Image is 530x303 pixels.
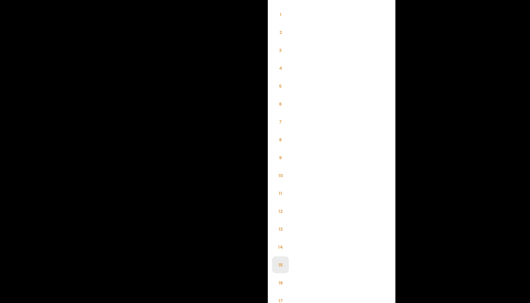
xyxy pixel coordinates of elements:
[272,42,289,59] li: 3
[272,95,289,112] li: 6
[272,274,289,291] li: 16
[272,113,289,130] li: 7
[272,149,289,166] li: 9
[272,24,289,41] li: 2
[272,131,289,148] li: 8
[272,78,289,94] li: 5
[272,60,289,76] li: 4
[272,238,289,255] li: 14
[272,256,289,273] li: 15
[272,203,289,220] li: 12
[272,167,289,184] li: 10
[272,6,289,23] li: 1
[272,185,289,202] li: 11
[272,221,289,237] li: 13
